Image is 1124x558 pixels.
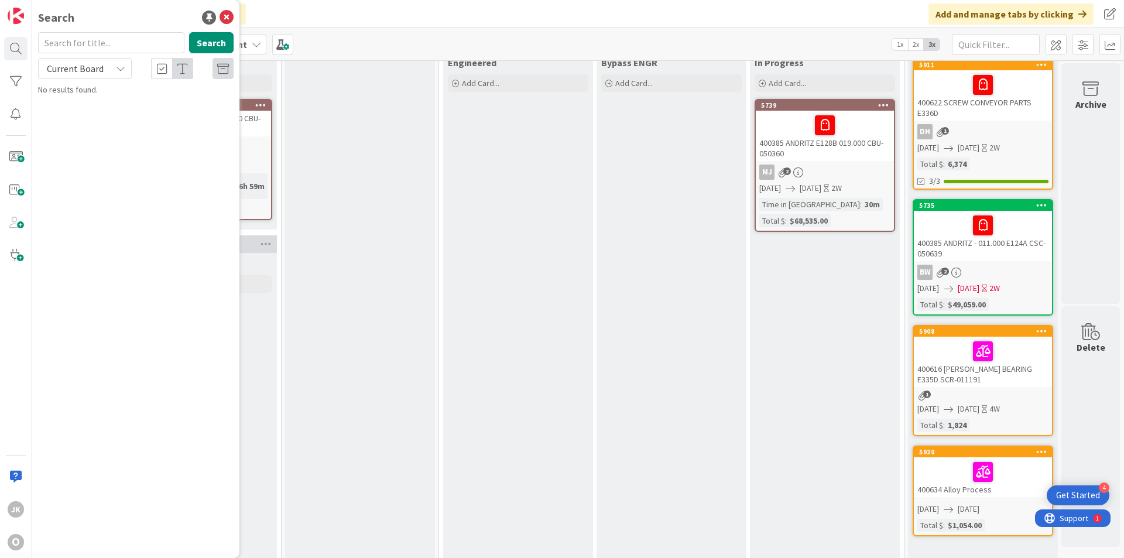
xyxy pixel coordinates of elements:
a: 5735400385 ANDRITZ - 011.000 E124A CSC- 050639BW[DATE][DATE]2WTotal $:$49,059.00 [913,199,1053,316]
div: Total $ [759,214,785,227]
a: 5920400634 Alloy Process[DATE][DATE]Total $:$1,054.00 [913,446,1053,536]
span: : [943,519,945,532]
div: 5908 [914,326,1052,337]
span: 2 [941,268,949,275]
div: 4 [1099,482,1109,493]
div: Archive [1075,97,1106,111]
span: 2 [783,167,791,175]
div: BW [914,265,1052,280]
span: [DATE] [917,503,939,515]
div: 1,824 [945,419,969,432]
div: 5911 [919,61,1052,69]
div: DH [917,124,933,139]
span: [DATE] [958,142,979,154]
span: : [943,298,945,311]
span: 3/3 [929,175,940,187]
div: O [8,534,24,550]
div: 5911 [914,60,1052,70]
span: : [943,158,945,170]
span: Add Card... [462,78,499,88]
div: Total $ [917,519,943,532]
div: 400385 ANDRITZ E128B 019.000 CBU- 050360 [756,111,894,161]
a: 5908400616 [PERSON_NAME] BEARING E335D SCR-011191[DATE][DATE]4WTotal $:1,824 [913,325,1053,436]
span: 2x [908,39,924,50]
div: 5735 [914,200,1052,211]
span: [DATE] [759,182,781,194]
div: 5739400385 ANDRITZ E128B 019.000 CBU- 050360 [756,100,894,161]
span: 3x [924,39,940,50]
div: JK [8,501,24,518]
span: : [860,198,862,211]
a: 5739400385 ANDRITZ E128B 019.000 CBU- 050360MJ[DATE][DATE]2WTime in [GEOGRAPHIC_DATA]:30mTotal $:... [755,99,895,232]
div: 30m [862,198,883,211]
span: In Progress [755,57,804,69]
span: [DATE] [917,282,939,295]
div: MJ [759,165,775,180]
div: 2W [989,142,1000,154]
div: 1 [61,5,64,14]
span: 1x [892,39,908,50]
div: Total $ [917,158,943,170]
div: Search [38,9,74,26]
div: 2W [831,182,842,194]
span: Bypass ENGR [601,57,657,69]
div: 5920 [919,448,1052,456]
div: 5920400634 Alloy Process [914,447,1052,497]
div: Delete [1077,340,1105,354]
span: 1 [923,391,931,398]
div: 4W [989,403,1000,415]
span: : [785,214,787,227]
div: Total $ [917,419,943,432]
span: [DATE] [800,182,821,194]
input: Search for title... [38,32,184,53]
a: 5911400622 SCREW CONVEYOR PARTS E336DDH[DATE][DATE]2WTotal $:6,3743/3 [913,59,1053,190]
span: Support [25,2,53,16]
span: 1 [941,127,949,135]
div: Add and manage tabs by clicking [928,4,1094,25]
div: Get Started [1056,489,1100,501]
div: BW [917,265,933,280]
input: Quick Filter... [952,34,1040,55]
div: 5739 [756,100,894,111]
span: : [943,419,945,432]
div: 5908 [919,327,1052,336]
button: Search [189,32,234,53]
div: 5911400622 SCREW CONVEYOR PARTS E336D [914,60,1052,121]
span: Add Card... [769,78,806,88]
div: 400622 SCREW CONVEYOR PARTS E336D [914,70,1052,121]
span: Engineered [448,57,496,69]
div: 1d 6h 59m [225,180,268,193]
span: [DATE] [958,282,979,295]
span: [DATE] [958,503,979,515]
div: $68,535.00 [787,214,831,227]
div: Time in [GEOGRAPHIC_DATA] [759,198,860,211]
div: 5908400616 [PERSON_NAME] BEARING E335D SCR-011191 [914,326,1052,387]
div: 5735400385 ANDRITZ - 011.000 E124A CSC- 050639 [914,200,1052,261]
img: Visit kanbanzone.com [8,8,24,24]
span: [DATE] [917,403,939,415]
div: 5920 [914,447,1052,457]
div: 5739 [761,101,894,109]
div: 2W [989,282,1000,295]
span: Add Card... [615,78,653,88]
span: Current Board [47,63,104,74]
div: 5735 [919,201,1052,210]
div: No results found. [38,84,234,96]
div: $1,054.00 [945,519,985,532]
div: Open Get Started checklist, remaining modules: 4 [1047,485,1109,505]
div: 6,374 [945,158,969,170]
div: $49,059.00 [945,298,989,311]
span: [DATE] [958,403,979,415]
div: MJ [756,165,894,180]
div: DH [914,124,1052,139]
div: 400634 Alloy Process [914,457,1052,497]
div: 400616 [PERSON_NAME] BEARING E335D SCR-011191 [914,337,1052,387]
div: 400385 ANDRITZ - 011.000 E124A CSC- 050639 [914,211,1052,261]
div: Total $ [917,298,943,311]
span: [DATE] [917,142,939,154]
